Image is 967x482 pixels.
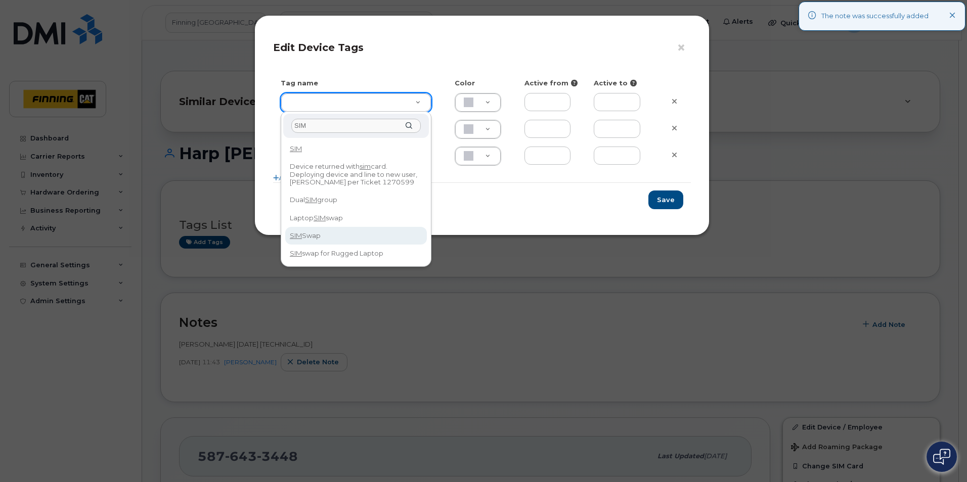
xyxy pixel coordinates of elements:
img: Open chat [933,449,950,465]
span: SIM [290,231,302,239]
div: Device returned with card. Deploying device and line to new user, [PERSON_NAME] per Ticket 1270599 [286,159,426,190]
span: SIM [290,249,302,257]
div: Swap [286,228,426,244]
div: The note was successfully added [821,11,929,21]
div: swap for Rugged Laptop [286,246,426,261]
span: SIM [290,144,302,153]
div: Dual group [286,192,426,208]
div: Laptop swap [286,210,426,226]
span: sim [360,162,371,170]
span: SIM [305,196,317,204]
span: SIM [314,214,326,222]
